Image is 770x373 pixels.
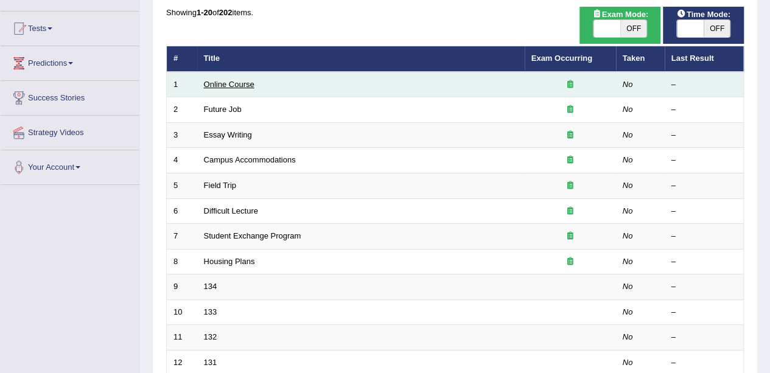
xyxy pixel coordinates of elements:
div: Show exams occurring in exams [579,7,660,44]
em: No [623,80,633,89]
em: No [623,358,633,367]
a: 133 [204,307,217,316]
a: Field Trip [204,181,236,190]
td: 6 [167,198,197,224]
span: Exam Mode: [587,8,653,21]
a: Exam Occurring [531,54,592,63]
span: OFF [620,20,647,37]
a: Difficult Lecture [204,206,258,215]
a: Housing Plans [204,257,255,266]
a: 134 [204,282,217,291]
em: No [623,282,633,291]
td: 9 [167,274,197,300]
th: Title [197,46,525,72]
a: Success Stories [1,81,139,111]
em: No [623,307,633,316]
div: – [671,104,737,116]
td: 8 [167,249,197,274]
div: Exam occurring question [531,206,609,217]
div: – [671,357,737,369]
div: – [671,180,737,192]
a: 132 [204,332,217,341]
td: 5 [167,173,197,199]
th: # [167,46,197,72]
a: Strategy Videos [1,116,139,146]
a: Future Job [204,105,242,114]
em: No [623,181,633,190]
td: 11 [167,325,197,350]
td: 7 [167,224,197,249]
div: Exam occurring question [531,79,609,91]
b: 1-20 [197,8,212,17]
a: Your Account [1,150,139,181]
div: Exam occurring question [531,155,609,166]
a: Tests [1,12,139,42]
div: – [671,281,737,293]
div: – [671,332,737,343]
td: 4 [167,148,197,173]
a: Student Exchange Program [204,231,301,240]
span: OFF [704,20,730,37]
a: Campus Accommodations [204,155,296,164]
div: Showing of items. [166,7,744,18]
td: 1 [167,72,197,97]
div: – [671,256,737,268]
a: Online Course [204,80,254,89]
div: – [671,79,737,91]
span: Time Mode: [672,8,735,21]
div: Exam occurring question [531,130,609,141]
th: Taken [616,46,665,72]
div: – [671,307,737,318]
div: Exam occurring question [531,104,609,116]
th: Last Result [665,46,744,72]
td: 10 [167,299,197,325]
em: No [623,130,633,139]
div: Exam occurring question [531,180,609,192]
em: No [623,231,633,240]
b: 202 [219,8,233,17]
div: – [671,130,737,141]
em: No [623,105,633,114]
td: 2 [167,97,197,123]
div: Exam occurring question [531,231,609,242]
div: Exam occurring question [531,256,609,268]
em: No [623,257,633,266]
div: – [671,231,737,242]
a: Essay Writing [204,130,252,139]
em: No [623,155,633,164]
td: 3 [167,122,197,148]
div: – [671,206,737,217]
a: 131 [204,358,217,367]
em: No [623,332,633,341]
div: – [671,155,737,166]
em: No [623,206,633,215]
a: Predictions [1,46,139,77]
